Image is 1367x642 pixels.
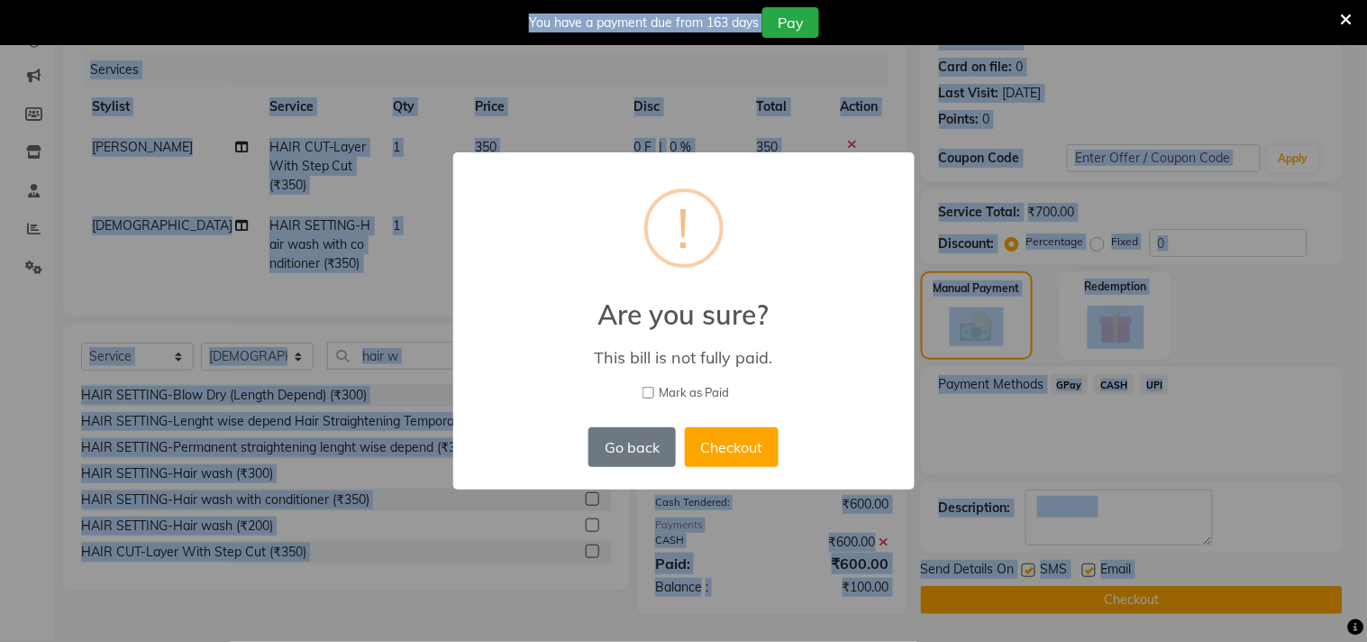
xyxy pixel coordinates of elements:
[529,14,759,32] div: You have a payment due from 163 days
[762,7,819,38] button: Pay
[659,384,729,402] span: Mark as Paid
[642,387,654,399] input: Mark as Paid
[453,277,915,331] h2: Are you sure?
[588,427,675,467] button: Go back
[685,427,779,467] button: Checkout
[478,347,888,368] div: This bill is not fully paid.
[678,192,690,264] div: !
